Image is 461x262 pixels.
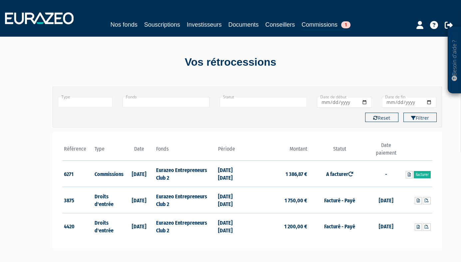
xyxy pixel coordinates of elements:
[124,142,155,161] th: Date
[154,142,216,161] th: Fonds
[216,213,247,239] td: [DATE] [DATE]
[41,55,420,70] div: Vos rétrocessions
[93,142,124,161] th: Type
[451,30,458,90] p: Besoin d'aide ?
[124,161,155,187] td: [DATE]
[309,187,370,213] td: Facturé - Payé
[216,142,247,161] th: Période
[414,171,431,178] a: Facturer
[309,142,370,161] th: Statut
[154,187,216,213] td: Eurazeo Entrepreneurs Club 2
[154,213,216,239] td: Eurazeo Entrepreneurs Club 2
[93,161,124,187] td: Commissions
[124,187,155,213] td: [DATE]
[187,20,222,29] a: Investisseurs
[247,213,309,239] td: 1 200,00 €
[5,12,74,24] img: 1732889491-logotype_eurazeo_blanc_rvb.png
[216,161,247,187] td: [DATE] [DATE]
[111,20,137,29] a: Nos fonds
[62,187,93,213] td: 3875
[62,161,93,187] td: 6271
[348,171,353,177] i: Ré-ouvert le 25/08/2025
[265,20,295,29] a: Conseillers
[341,21,350,28] span: 1
[93,213,124,239] td: Droits d'entrée
[154,161,216,187] td: Eurazeo Entrepreneurs Club 2
[247,187,309,213] td: 1 750,00 €
[216,187,247,213] td: [DATE] [DATE]
[124,213,155,239] td: [DATE]
[370,213,401,239] td: [DATE]
[93,187,124,213] td: Droits d'entrée
[309,161,370,187] td: A facturer
[247,142,309,161] th: Montant
[302,20,350,30] a: Commissions1
[403,113,437,122] button: Filtrer
[62,213,93,239] td: 4420
[370,142,401,161] th: Date paiement
[370,161,401,187] td: -
[365,113,398,122] button: Reset
[228,20,259,29] a: Documents
[144,20,180,29] a: Souscriptions
[62,142,93,161] th: Référence
[247,161,309,187] td: 1 386,87 €
[309,213,370,239] td: Facturé - Payé
[370,187,401,213] td: [DATE]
